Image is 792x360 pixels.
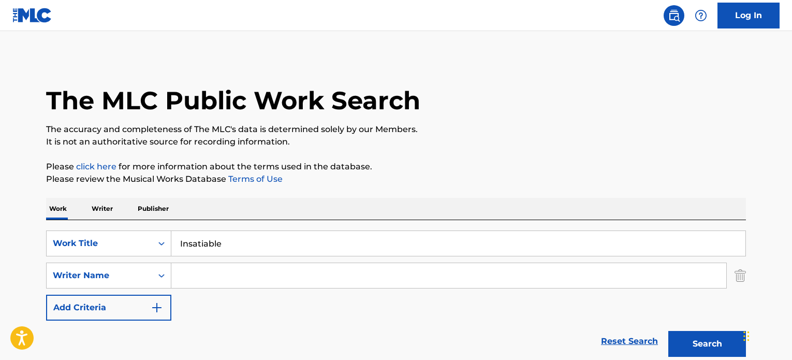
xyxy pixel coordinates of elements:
[89,198,116,220] p: Writer
[46,161,746,173] p: Please for more information about the terms used in the database.
[664,5,684,26] a: Public Search
[12,8,52,23] img: MLC Logo
[743,321,750,352] div: Drag
[226,174,283,184] a: Terms of Use
[53,237,146,250] div: Work Title
[46,85,420,116] h1: The MLC Public Work Search
[668,331,746,357] button: Search
[691,5,711,26] div: Help
[76,162,116,171] a: click here
[46,136,746,148] p: It is not an authoritative source for recording information.
[740,310,792,360] iframe: Chat Widget
[151,301,163,314] img: 9d2ae6d4665cec9f34b9.svg
[46,198,70,220] p: Work
[53,269,146,282] div: Writer Name
[46,295,171,321] button: Add Criteria
[695,9,707,22] img: help
[596,330,663,353] a: Reset Search
[735,263,746,289] img: Delete Criterion
[46,173,746,185] p: Please review the Musical Works Database
[717,3,780,28] a: Log In
[135,198,172,220] p: Publisher
[668,9,680,22] img: search
[46,123,746,136] p: The accuracy and completeness of The MLC's data is determined solely by our Members.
